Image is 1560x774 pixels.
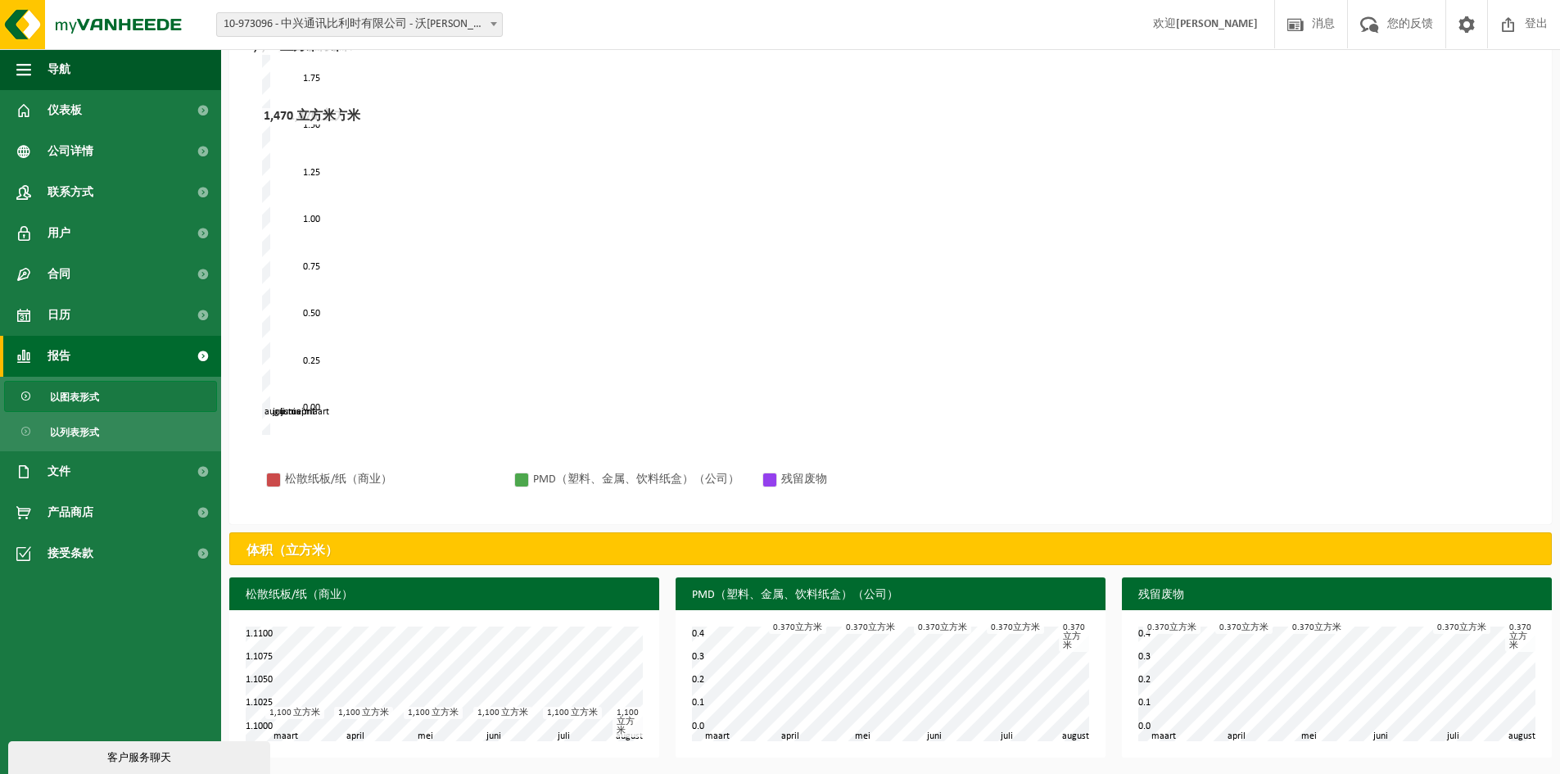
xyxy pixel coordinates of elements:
[50,428,99,438] font: 以列表形式
[216,12,503,37] span: 10-973096 - 中兴通讯比利时有限公司 - 沃吕韦-圣兰伯特
[781,473,827,486] font: 残留废物
[285,473,392,486] font: 松散纸板/纸（商业）
[617,708,639,736] font: 1,100 立方米
[269,708,320,717] font: 1,100 立方米
[991,623,1040,632] font: 0.370立方米
[47,351,70,363] font: 报告
[47,64,70,76] font: 导航
[47,466,70,478] font: 文件
[264,110,336,123] font: 1,470 立方米
[773,623,822,632] font: 0.370立方米
[338,708,389,717] font: 1,100 立方米
[1525,18,1548,30] font: 登出
[1138,589,1184,601] font: 残留废物
[1219,623,1268,632] font: 0.370立方米
[1147,623,1196,632] font: 0.370立方米
[408,708,459,717] font: 1,100 立方米
[47,548,93,560] font: 接受条款
[1063,623,1085,650] font: 0.370立方米
[846,623,895,632] font: 0.370立方米
[1312,18,1335,30] font: 消息
[692,589,898,601] font: PMD（塑料、金属、饮料纸盒）（公司）
[50,393,99,403] font: 以图表形式
[217,13,502,36] span: 10-973096 - 中兴通讯比利时有限公司 - 沃吕韦-圣兰伯特
[224,18,597,30] font: 10-973096 - 中兴通讯比利时有限公司 - 沃[PERSON_NAME][PERSON_NAME]特
[477,708,528,717] font: 1,100 立方米
[918,623,967,632] font: 0.370立方米
[1509,623,1531,650] font: 0.370立方米
[4,381,217,412] a: 以图表形式
[246,545,338,558] font: 体积（立方米）
[47,228,70,240] font: 用户
[47,310,70,322] font: 日历
[47,146,93,158] font: 公司详情
[8,738,274,774] iframe: 聊天小部件
[1387,18,1433,30] font: 您的反馈
[1153,18,1176,30] font: 欢迎
[1292,623,1341,632] font: 0.370立方米
[246,589,353,601] font: 松散纸板/纸（商业）
[4,416,217,447] a: 以列表形式
[1176,18,1258,30] font: [PERSON_NAME]
[547,708,598,717] font: 1,100 立方米
[1437,623,1486,632] font: 0.370立方米
[47,105,82,117] font: 仪表板
[47,507,93,519] font: 产品商店
[47,187,93,199] font: 联系方式
[47,269,70,281] font: 合同
[533,473,739,486] font: PMD（塑料、金属、饮料纸盒）（公司）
